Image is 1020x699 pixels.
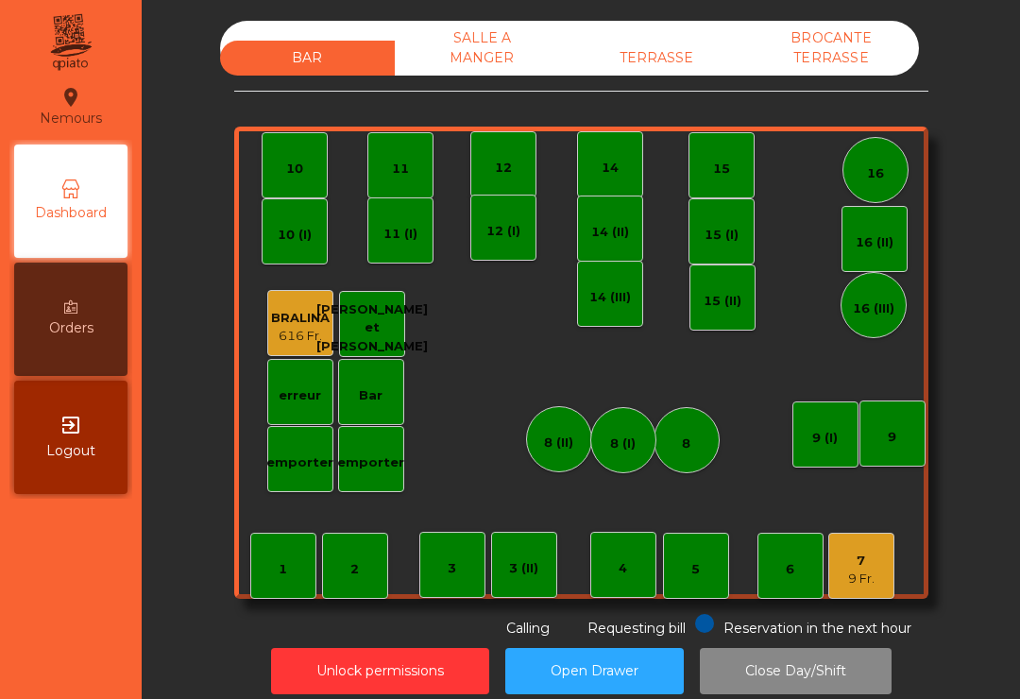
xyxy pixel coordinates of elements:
[691,560,700,579] div: 5
[723,620,911,637] span: Reservation in the next hour
[359,386,382,405] div: Bar
[602,159,619,178] div: 14
[587,620,686,637] span: Requesting bill
[544,434,573,452] div: 8 (II)
[271,309,330,328] div: BRALINA
[486,222,520,241] div: 12 (I)
[610,435,636,453] div: 8 (I)
[744,21,919,76] div: BROCANTE TERRASSE
[848,570,875,588] div: 9 Fr.
[337,453,404,472] div: emporter
[704,292,741,311] div: 15 (II)
[383,225,417,244] div: 11 (I)
[700,648,892,694] button: Close Day/Shift
[509,559,538,578] div: 3 (II)
[569,41,744,76] div: TERRASSE
[286,160,303,179] div: 10
[812,429,838,448] div: 9 (I)
[786,560,794,579] div: 6
[46,441,95,461] span: Logout
[316,300,428,356] div: [PERSON_NAME] et [PERSON_NAME]
[59,86,82,109] i: location_on
[591,223,629,242] div: 14 (II)
[271,327,330,346] div: 616 Fr.
[40,83,102,130] div: Nemours
[266,453,333,472] div: emporter
[279,560,287,579] div: 1
[682,435,690,453] div: 8
[856,233,893,252] div: 16 (II)
[888,428,896,447] div: 9
[59,414,82,436] i: exit_to_app
[35,203,107,223] span: Dashboard
[392,160,409,179] div: 11
[47,9,93,76] img: qpiato
[448,559,456,578] div: 3
[49,318,93,338] span: Orders
[350,560,359,579] div: 2
[495,159,512,178] div: 12
[506,620,550,637] span: Calling
[848,552,875,571] div: 7
[279,386,321,405] div: erreur
[220,41,395,76] div: BAR
[619,559,627,578] div: 4
[395,21,569,76] div: SALLE A MANGER
[589,288,631,307] div: 14 (III)
[705,226,739,245] div: 15 (I)
[278,226,312,245] div: 10 (I)
[505,648,684,694] button: Open Drawer
[853,299,894,318] div: 16 (III)
[713,160,730,179] div: 15
[271,648,489,694] button: Unlock permissions
[867,164,884,183] div: 16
